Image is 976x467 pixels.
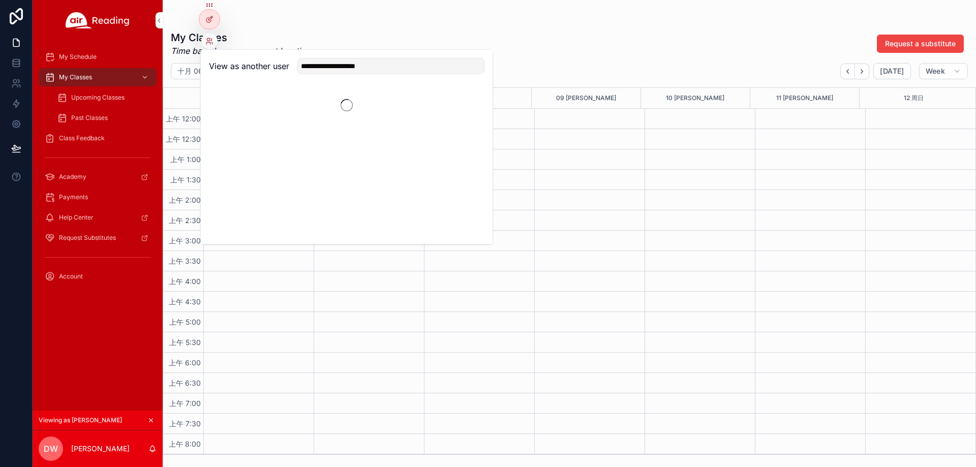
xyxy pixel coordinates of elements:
[873,63,910,79] button: [DATE]
[51,88,157,107] a: Upcoming Classes
[166,297,203,306] span: 上午 4:30
[66,12,130,28] img: App logo
[59,53,97,61] span: My Schedule
[926,67,945,76] span: Week
[177,66,218,76] h2: 十月 06 – 12
[877,35,964,53] button: Request a substitute
[167,399,203,408] span: 上午 7:00
[44,443,58,455] span: DW
[71,94,125,102] span: Upcoming Classes
[39,229,157,247] a: Request Substitutes
[71,114,108,122] span: Past Classes
[39,188,157,206] a: Payments
[51,109,157,127] a: Past Classes
[167,318,203,326] span: 上午 5:00
[171,45,310,57] em: Time based on your current location
[59,134,105,142] span: Class Feedback
[59,272,83,281] span: Account
[166,257,203,265] span: 上午 3:30
[59,73,92,81] span: My Classes
[556,88,616,108] button: 09 [PERSON_NAME]
[59,193,88,201] span: Payments
[166,236,203,245] span: 上午 3:00
[904,88,924,108] button: 12 周日
[167,338,203,347] span: 上午 5:30
[163,135,203,143] span: 上午 12:30
[166,358,203,367] span: 上午 6:00
[163,114,203,123] span: 上午 12:00
[167,419,203,428] span: 上午 7:30
[59,173,86,181] span: Academy
[59,213,94,222] span: Help Center
[209,60,289,72] h2: View as another user
[39,68,157,86] a: My Classes
[166,379,203,387] span: 上午 6:30
[166,440,203,448] span: 上午 8:00
[39,416,122,424] span: Viewing as [PERSON_NAME]
[666,88,724,108] button: 10 [PERSON_NAME]
[885,39,956,49] span: Request a substitute
[33,41,163,299] div: scrollable content
[166,277,203,286] span: 上午 4:00
[171,30,310,45] h1: My Classes
[855,64,869,79] button: Next
[39,129,157,147] a: Class Feedback
[59,234,116,242] span: Request Substitutes
[71,444,130,454] p: [PERSON_NAME]
[39,168,157,186] a: Academy
[168,175,203,184] span: 上午 1:30
[776,88,833,108] button: 11 [PERSON_NAME]
[919,63,968,79] button: Week
[166,196,203,204] span: 上午 2:00
[840,64,855,79] button: Back
[880,67,904,76] span: [DATE]
[168,155,203,164] span: 上午 1:00
[39,48,157,66] a: My Schedule
[39,267,157,286] a: Account
[39,208,157,227] a: Help Center
[166,216,203,225] span: 上午 2:30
